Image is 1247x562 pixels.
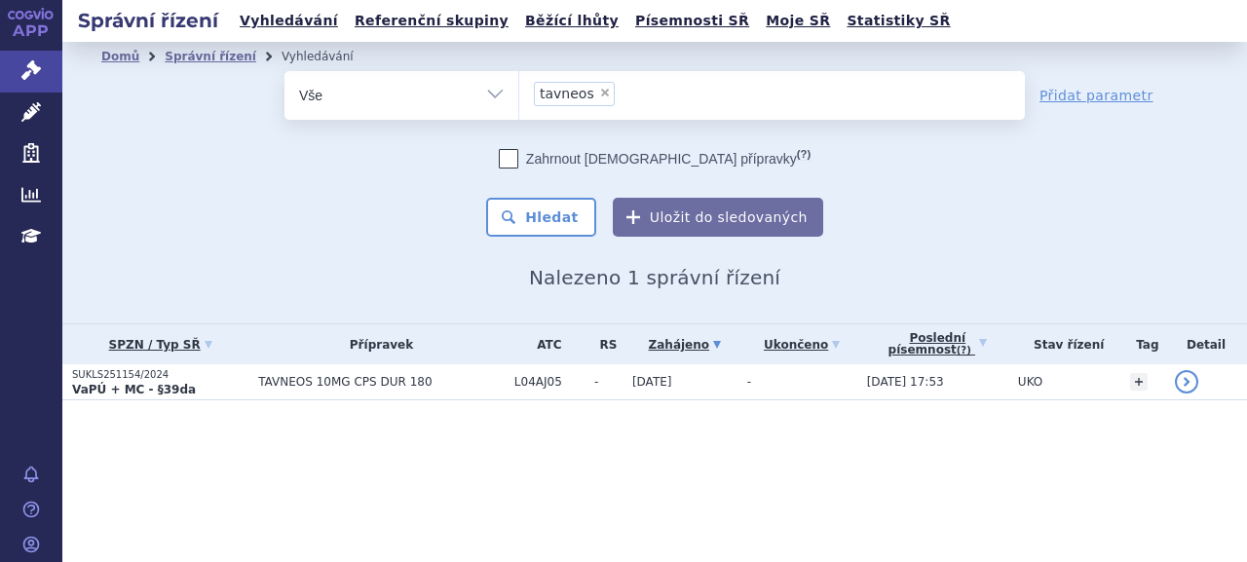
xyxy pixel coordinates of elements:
[760,8,836,34] a: Moje SŘ
[841,8,956,34] a: Statistiky SŘ
[867,375,944,389] span: [DATE] 17:53
[519,8,624,34] a: Běžící lhůty
[1039,86,1153,105] a: Přidat parametr
[486,198,596,237] button: Hledat
[101,50,139,63] a: Domů
[747,375,751,389] span: -
[349,8,514,34] a: Referenční skupiny
[867,324,1008,364] a: Poslednípísemnost(?)
[72,331,248,358] a: SPZN / Typ SŘ
[529,266,780,289] span: Nalezeno 1 správní řízení
[62,7,234,34] h2: Správní řízení
[258,375,505,389] span: TAVNEOS 10MG CPS DUR 180
[72,383,196,396] strong: VaPÚ + MC - §39da
[505,324,585,364] th: ATC
[1130,373,1148,391] a: +
[1120,324,1165,364] th: Tag
[1018,375,1042,389] span: UKO
[1165,324,1247,364] th: Detail
[621,81,631,105] input: tavneos
[234,8,344,34] a: Vyhledávání
[632,375,672,389] span: [DATE]
[957,345,971,356] abbr: (?)
[282,42,379,71] li: Vyhledávání
[585,324,623,364] th: RS
[1175,370,1198,393] a: detail
[599,87,611,98] span: ×
[499,149,811,169] label: Zahrnout [DEMOGRAPHIC_DATA] přípravky
[540,87,594,100] span: tavneos
[613,198,823,237] button: Uložit do sledovaných
[1008,324,1120,364] th: Stav řízení
[594,375,623,389] span: -
[797,148,811,161] abbr: (?)
[248,324,505,364] th: Přípravek
[72,368,248,382] p: SUKLS251154/2024
[514,375,585,389] span: L04AJ05
[747,331,857,358] a: Ukončeno
[632,331,737,358] a: Zahájeno
[629,8,755,34] a: Písemnosti SŘ
[165,50,256,63] a: Správní řízení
